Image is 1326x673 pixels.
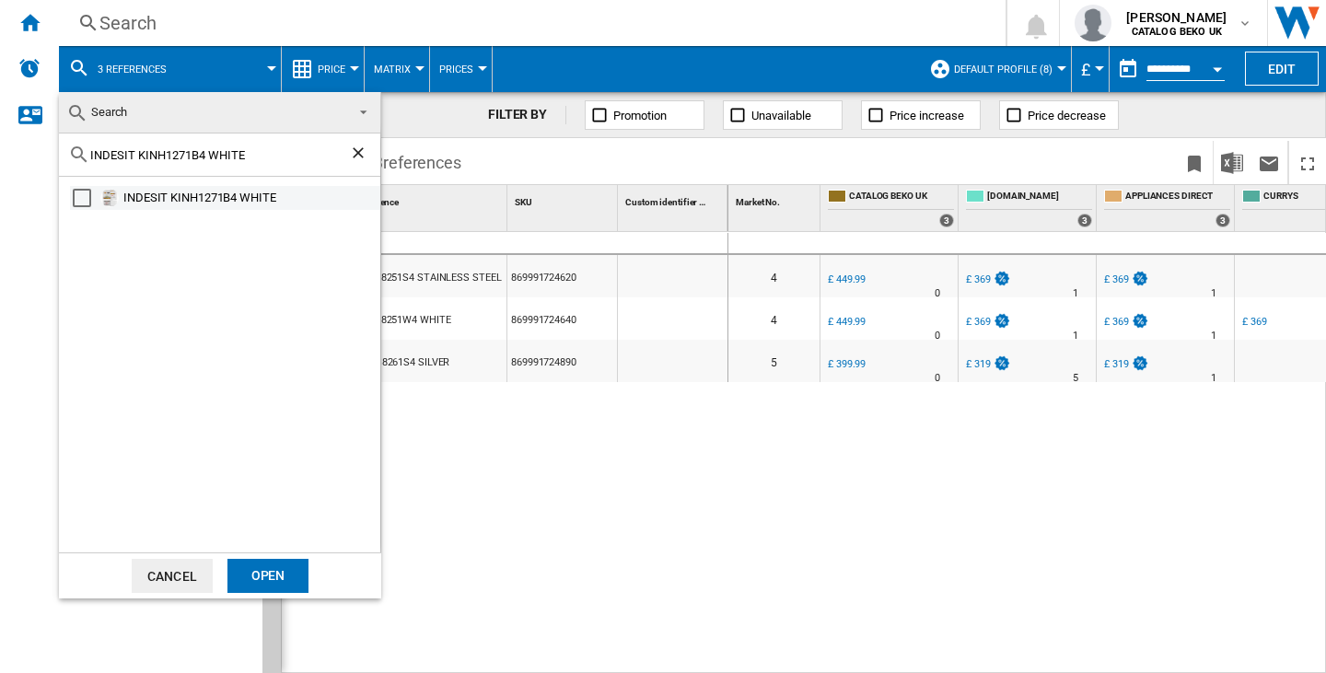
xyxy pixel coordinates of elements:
[132,559,213,593] button: Cancel
[100,189,119,207] img: screenshot_2025-03-21_115053.png
[91,105,127,119] span: Search
[73,189,100,207] md-checkbox: Select
[90,148,349,162] input: Search Reference
[349,144,371,166] ng-md-icon: Clear search
[227,559,308,593] div: Open
[123,189,378,207] div: INDESIT KINH1271B4 WHITE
